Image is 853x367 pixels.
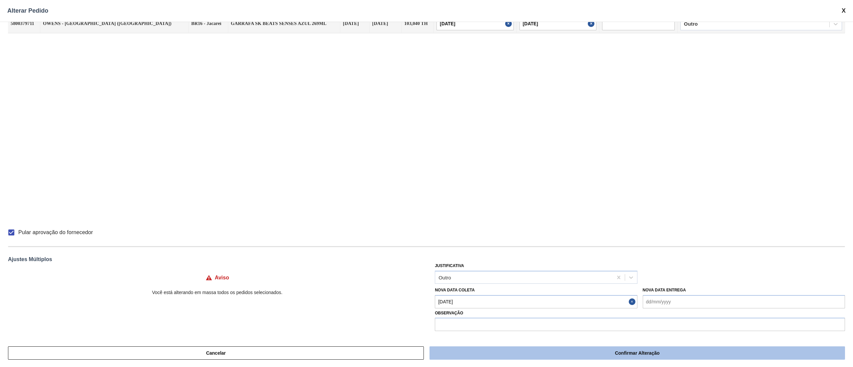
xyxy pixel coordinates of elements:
button: Cancelar [8,346,424,360]
td: [DATE] [340,14,370,33]
label: Nova Data Coleta [435,288,475,292]
label: Nova Data Entrega [643,288,686,292]
div: Outro [438,274,451,280]
h4: Aviso [215,275,229,281]
td: OWENS - [GEOGRAPHIC_DATA] ([GEOGRAPHIC_DATA]) [40,14,189,33]
button: Close [505,17,514,30]
td: GARRAFA SK BEATS SENSES AZUL 269ML [228,14,340,33]
button: Close [629,295,637,308]
div: Ajustes Múltiplos [8,256,845,262]
div: Outro [684,22,698,26]
input: dd/mm/yyyy [519,17,597,30]
input: dd/mm/yyyy [436,17,514,30]
td: BR16 - Jacareí [189,14,228,33]
span: Alterar Pedido [7,7,48,14]
input: dd/mm/yyyy [435,295,637,308]
label: Observação [435,308,845,318]
input: dd/mm/yyyy [643,295,845,308]
td: [DATE] [370,14,402,33]
p: Você está alterando em massa todos os pedidos selecionados. [8,290,426,295]
label: Justificativa [435,263,464,268]
td: 5800379711 [8,14,40,33]
button: Confirmar Alteração [429,346,845,360]
td: 103,040 TH [402,14,434,33]
span: Pular aprovação do fornecedor [18,228,93,236]
button: Close [588,17,596,30]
